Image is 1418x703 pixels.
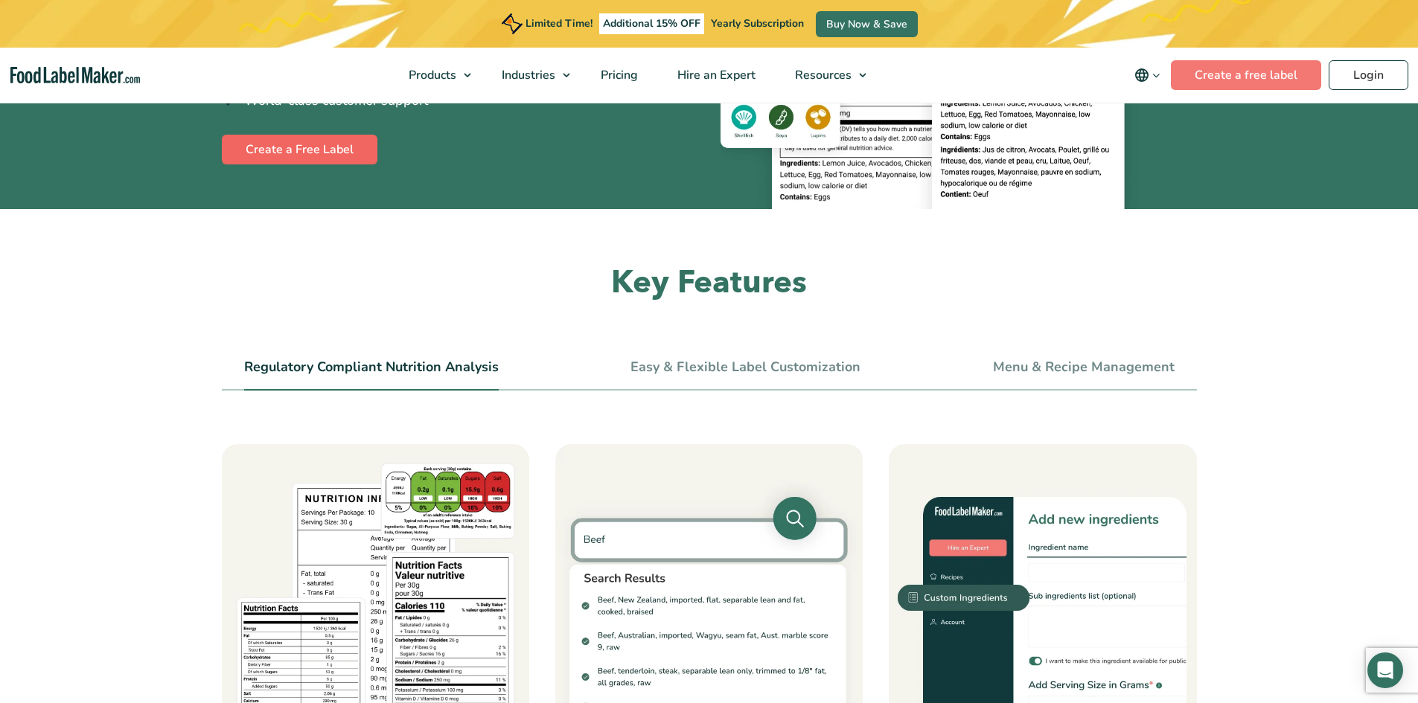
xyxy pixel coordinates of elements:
[244,359,499,376] a: Regulatory Compliant Nutrition Analysis
[791,67,853,83] span: Resources
[1171,60,1321,90] a: Create a free label
[222,263,1197,304] h2: Key Features
[630,359,860,376] a: Easy & Flexible Label Customization
[482,48,578,103] a: Industries
[404,67,458,83] span: Products
[711,16,804,31] span: Yearly Subscription
[993,359,1175,376] a: Menu & Recipe Management
[1329,60,1408,90] a: Login
[993,357,1175,391] li: Menu & Recipe Management
[816,11,918,37] a: Buy Now & Save
[596,67,639,83] span: Pricing
[222,135,377,164] a: Create a Free Label
[497,67,557,83] span: Industries
[1367,652,1403,688] div: Open Intercom Messenger
[776,48,874,103] a: Resources
[244,357,499,391] li: Regulatory Compliant Nutrition Analysis
[630,357,860,391] li: Easy & Flexible Label Customization
[389,48,479,103] a: Products
[526,16,593,31] span: Limited Time!
[599,13,704,34] span: Additional 15% OFF
[581,48,654,103] a: Pricing
[673,67,757,83] span: Hire an Expert
[658,48,772,103] a: Hire an Expert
